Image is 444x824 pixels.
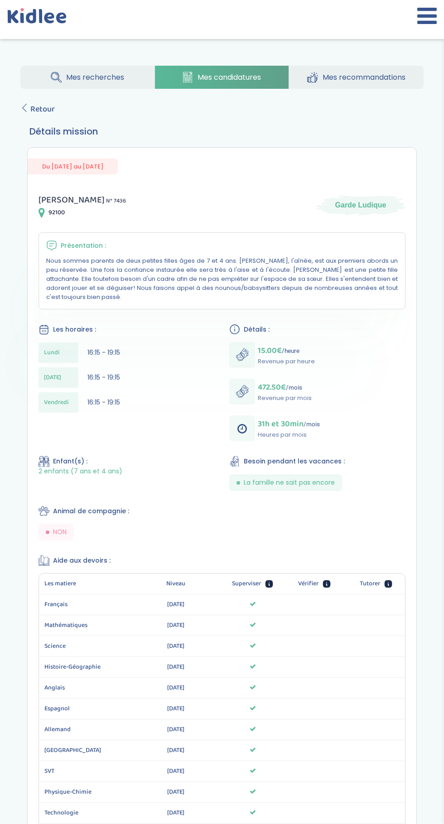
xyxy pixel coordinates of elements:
[87,373,120,382] span: 16:15 - 19:15
[167,683,184,693] span: [DATE]
[39,193,105,207] span: [PERSON_NAME]
[167,787,184,797] span: [DATE]
[258,394,312,403] p: Revenue par mois
[39,467,122,476] span: 2 enfants (7 ans et 4 ans)
[20,103,55,116] a: Retour
[28,159,118,174] span: Du [DATE] au [DATE]
[53,325,96,334] span: Les horaires :
[46,256,398,302] p: Nous sommes parents de deux petites filles âges de 7 et 4 ans. [PERSON_NAME], l'aînée, est aux pr...
[66,72,124,83] span: Mes recherches
[244,325,270,334] span: Détails :
[167,599,184,609] span: [DATE]
[258,357,315,366] p: Revenue par heure
[44,600,122,609] span: Français
[29,125,415,138] h3: Détails mission
[258,381,286,394] span: 472.50€
[167,766,184,776] span: [DATE]
[53,527,67,537] span: NON
[48,208,65,217] span: 92100
[198,72,261,83] span: Mes candidatures
[167,704,184,713] span: [DATE]
[53,556,111,565] span: Aide aux devoirs :
[44,348,60,357] span: Lundi
[20,66,154,89] a: Mes recherches
[258,418,320,430] p: /mois
[53,506,129,516] span: Animal de compagnie :
[44,641,122,651] span: Science
[44,662,122,672] span: Histoire-Géographie
[44,704,122,713] span: Espagnol
[167,620,184,630] span: [DATE]
[44,787,122,797] span: Physique-Chimie
[167,662,184,672] span: [DATE]
[61,241,106,251] span: Présentation :
[258,381,312,394] p: /mois
[258,344,315,357] p: /heure
[44,373,61,382] span: [DATE]
[87,398,120,407] span: 16:15 - 19:15
[44,579,76,588] span: Les matiere
[44,746,122,755] span: [GEOGRAPHIC_DATA]
[44,766,122,776] span: SVT
[323,72,405,83] span: Mes recommandations
[44,808,122,818] span: Technologie
[44,683,122,693] span: Anglais
[244,478,335,487] span: La famille ne sait pas encore
[335,200,386,210] span: Garde Ludique
[167,724,184,734] span: [DATE]
[258,344,282,357] span: 15.00€
[30,103,55,116] span: Retour
[167,808,184,818] span: [DATE]
[44,398,69,407] span: Vendredi
[258,430,320,439] p: Heures par mois
[258,418,304,430] span: 31h et 30min
[44,621,122,630] span: Mathématiques
[44,725,122,734] span: Allemand
[87,348,120,357] span: 16:15 - 19:15
[167,745,184,755] span: [DATE]
[53,457,87,466] span: Enfant(s) :
[289,66,424,89] a: Mes recommandations
[298,579,319,588] span: Vérifier
[166,579,185,588] span: Niveau
[106,196,126,206] span: N° 7436
[232,579,261,588] span: Superviser
[244,457,345,466] span: Besoin pendant les vacances :
[360,579,380,588] span: Tutorer
[155,66,289,89] a: Mes candidatures
[167,641,184,651] span: [DATE]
